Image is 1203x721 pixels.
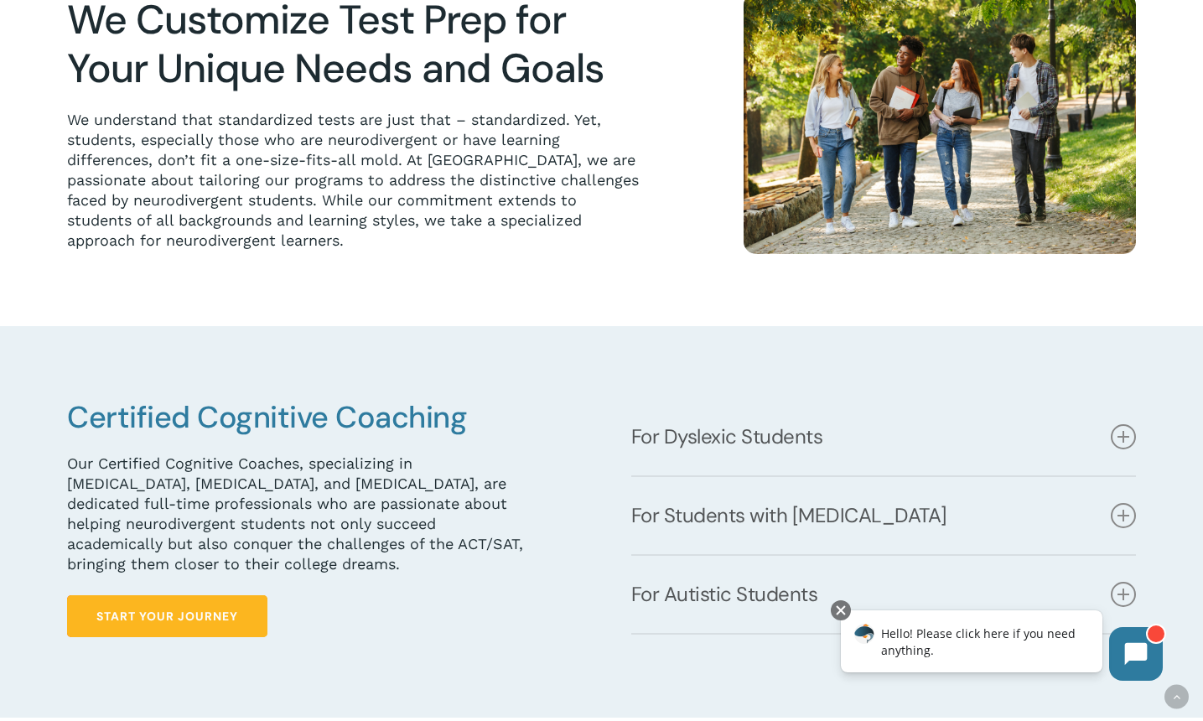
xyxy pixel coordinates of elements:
a: For Autistic Students [631,556,1137,633]
span: Start Your Journey [96,608,238,625]
p: We understand that standardized tests are just that – standardized. Yet, students, especially tho... [67,110,643,251]
iframe: Chatbot [823,597,1180,698]
span: Certified Cognitive Coaching [67,397,467,437]
a: For Dyslexic Students [631,398,1137,475]
p: Our Certified Cognitive Coaches, specializing in [MEDICAL_DATA], [MEDICAL_DATA], and [MEDICAL_DAT... [67,454,530,574]
a: Start Your Journey [67,595,267,637]
a: For Students with [MEDICAL_DATA] [631,477,1137,554]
